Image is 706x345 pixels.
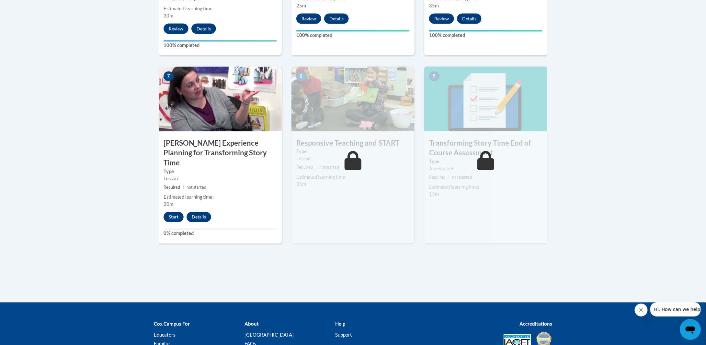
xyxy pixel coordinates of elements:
div: Estimated learning time: [429,184,542,191]
div: Your progress [429,30,542,32]
div: Lesson [164,175,277,183]
div: Your progress [164,40,277,42]
label: 100% completed [164,42,277,49]
button: Details [187,212,211,222]
label: 100% completed [429,32,542,39]
span: | [183,185,184,190]
img: Course Image [291,67,415,131]
button: Review [429,14,454,24]
img: Course Image [159,67,282,131]
button: Review [296,14,321,24]
iframe: Button to launch messaging window [680,319,701,340]
b: About [245,321,259,327]
span: 15m [429,192,439,197]
button: Start [164,212,184,222]
div: Your progress [296,30,410,32]
a: Educators [154,332,176,338]
h3: Responsive Teaching and START [291,139,415,149]
label: Type [164,168,277,175]
div: Estimated learning time: [164,5,277,12]
h3: Transforming Story Time End of Course Assessment [424,139,547,159]
button: Details [457,14,482,24]
span: 30m [164,13,173,18]
iframe: Close message [635,304,648,317]
div: Estimated learning time: [296,174,410,181]
span: | [448,175,450,180]
button: Review [164,24,188,34]
div: Assessment [429,165,542,172]
span: not started [319,165,339,170]
span: 20m [164,202,173,207]
button: Details [324,14,349,24]
div: Estimated learning time: [164,194,277,201]
span: 25m [296,3,306,8]
span: | [315,165,317,170]
img: Course Image [424,67,547,131]
span: Hi. How can we help? [4,5,52,10]
span: 35m [429,3,439,8]
a: Support [335,332,352,338]
span: Required [429,175,446,180]
span: 35m [296,182,306,187]
h3: [PERSON_NAME] Experience Planning for Transforming Story Time [159,139,282,168]
label: Type [429,158,542,165]
button: Details [191,24,216,34]
b: Cox Campus For [154,321,190,327]
span: not started [187,185,206,190]
span: not started [452,175,472,180]
b: Accreditations [519,321,552,327]
label: 100% completed [296,32,410,39]
span: 7 [164,72,174,81]
label: Type [296,148,410,155]
span: 9 [429,72,439,81]
span: Required [164,185,180,190]
label: 0% completed [164,230,277,237]
div: Lesson [296,155,410,162]
a: [GEOGRAPHIC_DATA] [245,332,294,338]
span: 8 [296,72,307,81]
span: Required [296,165,313,170]
b: Help [335,321,345,327]
iframe: Message from company [650,302,701,317]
